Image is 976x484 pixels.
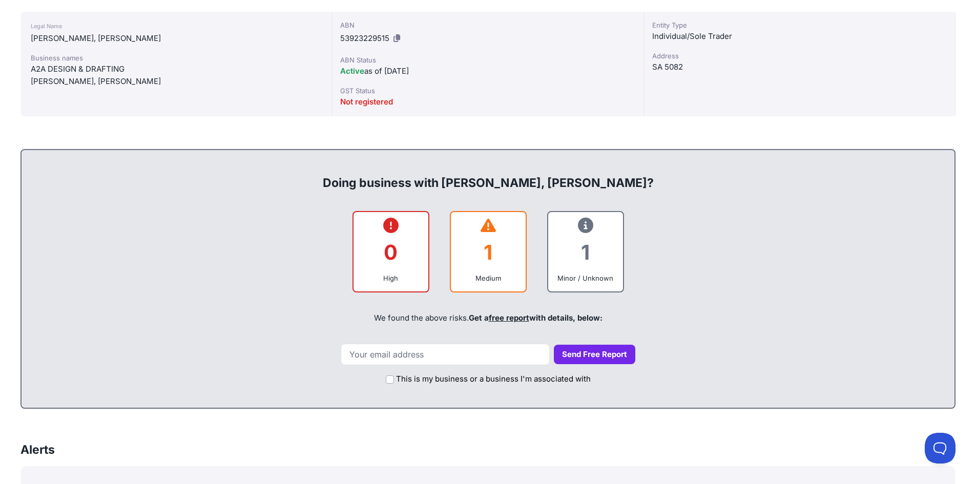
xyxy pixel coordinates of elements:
[459,273,517,283] div: Medium
[341,344,550,365] input: Your email address
[459,232,517,273] div: 1
[32,301,944,335] div: We found the above risks.
[31,32,321,45] div: [PERSON_NAME], [PERSON_NAME]
[340,86,635,96] div: GST Status
[396,373,591,385] label: This is my business or a business I'm associated with
[925,433,956,464] iframe: Toggle Customer Support
[652,30,947,43] div: Individual/Sole Trader
[556,232,615,273] div: 1
[362,273,420,283] div: High
[340,66,364,76] span: Active
[469,313,603,323] span: Get a with details, below:
[31,53,321,63] div: Business names
[20,441,55,458] h3: Alerts
[31,75,321,88] div: [PERSON_NAME], [PERSON_NAME]
[556,273,615,283] div: Minor / Unknown
[489,313,529,323] a: free report
[32,158,944,191] div: Doing business with [PERSON_NAME], [PERSON_NAME]?
[340,20,635,30] div: ABN
[340,55,635,65] div: ABN Status
[554,345,635,365] button: Send Free Report
[31,20,321,32] div: Legal Name
[340,97,393,107] span: Not registered
[652,51,947,61] div: Address
[31,63,321,75] div: A2A DESIGN & DRAFTING
[362,232,420,273] div: 0
[340,33,389,43] span: 53923229515
[652,20,947,30] div: Entity Type
[652,61,947,73] div: SA 5082
[340,65,635,77] div: as of [DATE]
